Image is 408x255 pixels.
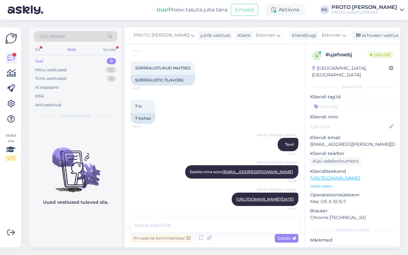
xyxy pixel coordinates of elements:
[277,235,296,241] span: Saada
[66,46,77,54] div: Web
[29,136,122,193] img: No chats
[257,133,296,138] span: PROTO [PERSON_NAME]
[35,84,59,91] div: AI Assistent
[5,155,17,161] div: 2 / 3
[198,32,230,39] div: juhib vestlust
[131,113,155,124] div: 7 inches
[5,132,17,161] div: Vaata siia
[106,67,116,73] div: 12
[310,141,395,148] p: [EMAIL_ADDRESS][PERSON_NAME][DOMAIN_NAME]
[107,75,116,82] div: 0
[35,75,66,82] div: Tiimi vestlused
[315,53,318,58] span: u
[310,237,395,244] p: Märkmed
[273,206,296,211] span: 14:40
[368,51,393,58] span: Online
[310,157,361,166] div: Küsi telefoninumbrit
[61,113,91,119] span: Uued vestlused
[310,94,395,100] p: Kliendi tag'id
[133,124,157,129] span: 14:37
[273,179,296,184] span: 14:38
[325,51,368,59] div: # ujehoebj
[310,183,395,189] p: Vaata edasi ...
[273,152,296,156] span: 14:37
[256,32,275,39] span: Estonian
[35,93,44,99] div: Kõik
[285,142,294,147] span: Tere!
[310,134,395,141] p: Kliendi email
[322,32,341,39] span: Estonian
[40,33,65,40] span: Otsi kliente
[320,5,329,14] div: PK
[133,86,157,91] span: 14:37
[352,31,401,40] div: Arhiveeri vestlus
[331,5,397,10] div: PROTO [PERSON_NAME]
[131,234,193,243] div: Privaatne kommentaar
[310,192,395,198] p: Operatsioonisüsteem
[133,48,157,53] span: 14:36
[35,102,61,108] div: Arhiveeritud
[310,214,395,221] p: Chrome [TECHNICAL_ID]
[289,32,316,39] div: Klienditugi
[331,10,397,15] div: PROTO AVASTUSTEHAS
[157,6,228,14] div: Proovi tasuta juba täna:
[35,67,67,73] div: Minu vestlused
[310,84,395,90] div: Kliendi info
[135,104,142,109] span: 7 in
[257,188,296,192] span: PROTO [PERSON_NAME]
[34,46,41,54] div: All
[35,58,43,64] div: Uus
[310,102,395,111] input: Lisa tag
[331,5,404,15] a: PROTO [PERSON_NAME]PROTO AVASTUSTEHAS
[222,169,293,174] a: [EMAIL_ADDRESS][DOMAIN_NAME]
[107,58,116,64] div: 0
[310,150,395,157] p: Kliendi telefon
[135,66,191,70] span: SÜRREALISTLIKUD MAITSED
[310,168,395,175] p: Klienditeekond
[266,4,305,16] div: Aktiivne
[312,65,389,78] div: [GEOGRAPHIC_DATA], [GEOGRAPHIC_DATA]
[157,7,169,13] b: Uus!
[310,208,395,214] p: Brauser
[235,32,251,39] div: Klient
[134,32,189,39] span: PROTO [PERSON_NAME]
[231,4,258,16] button: Emailid
[310,198,395,205] p: Mac OS X 10.15.7
[102,46,117,54] div: Socials
[131,75,195,86] div: SURREALISTIC FLAVORS
[257,160,296,165] span: PROTO [PERSON_NAME]
[236,197,294,202] a: [URL][DOMAIN_NAME][DATE]
[310,123,388,130] input: Lisa nimi
[190,169,294,174] span: Saatke oma soov
[43,199,108,206] p: Uued vestlused tulevad siia.
[310,114,395,120] p: Kliendi nimi
[310,175,360,181] a: [URL][DOMAIN_NAME]
[5,32,17,45] img: Askly Logo
[310,227,395,233] div: [PERSON_NAME]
